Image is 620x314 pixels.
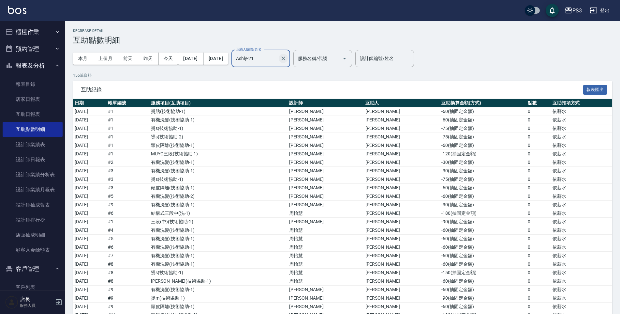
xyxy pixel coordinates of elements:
[73,29,612,33] h2: Decrease Detail
[551,235,612,243] td: 依薪水
[3,107,63,122] a: 互助日報表
[73,167,106,175] td: [DATE]
[364,209,440,218] td: [PERSON_NAME]
[158,53,178,65] button: 今天
[106,269,149,277] td: # 8
[288,201,364,209] td: [PERSON_NAME]
[149,243,288,252] td: 有機洗髮 ( 技術協助-1 )
[106,167,149,175] td: # 3
[288,141,364,150] td: [PERSON_NAME]
[106,133,149,141] td: # 1
[526,235,551,243] td: 0
[288,243,364,252] td: 周怡慧
[364,286,440,294] td: [PERSON_NAME]
[526,209,551,218] td: 0
[288,252,364,260] td: 周怡慧
[73,53,93,65] button: 本月
[551,269,612,277] td: 依薪水
[288,218,364,226] td: [PERSON_NAME]
[149,141,288,150] td: 頭皮隔離 ( 技術協助-1 )
[364,294,440,303] td: [PERSON_NAME]
[106,243,149,252] td: # 6
[288,303,364,311] td: [PERSON_NAME]
[149,269,288,277] td: 燙s ( 技術協助-1 )
[288,116,364,124] td: [PERSON_NAME]
[106,294,149,303] td: # 9
[149,252,288,260] td: 有機洗髮 ( 技術協助-1 )
[526,243,551,252] td: 0
[106,192,149,201] td: # 5
[288,107,364,116] td: [PERSON_NAME]
[73,150,106,158] td: [DATE]
[572,7,582,15] div: PS3
[526,260,551,269] td: 0
[106,303,149,311] td: # 9
[149,294,288,303] td: 燙m ( 技術協助-1 )
[551,226,612,235] td: 依薪水
[364,99,440,107] th: 互助人
[364,124,440,133] td: [PERSON_NAME]
[149,150,288,158] td: MUYO三段 ( 技術協助-1 )
[149,175,288,184] td: 燙s ( 技術協助-1 )
[149,184,288,192] td: 頭皮隔離 ( 技術協助-1 )
[526,124,551,133] td: 0
[106,226,149,235] td: # 4
[440,167,526,175] td: -30 ( 抽固定金額 )
[106,201,149,209] td: # 9
[3,260,63,277] button: 客戶管理
[106,260,149,269] td: # 8
[364,201,440,209] td: [PERSON_NAME]
[73,201,106,209] td: [DATE]
[526,167,551,175] td: 0
[3,40,63,57] button: 預約管理
[440,184,526,192] td: -60 ( 抽固定金額 )
[288,260,364,269] td: 周怡慧
[440,218,526,226] td: -90 ( 抽固定金額 )
[73,303,106,311] td: [DATE]
[526,303,551,311] td: 0
[288,158,364,167] td: [PERSON_NAME]
[440,201,526,209] td: -30 ( 抽固定金額 )
[288,192,364,201] td: [PERSON_NAME]
[288,269,364,277] td: 周怡慧
[551,192,612,201] td: 依薪水
[73,226,106,235] td: [DATE]
[551,141,612,150] td: 依薪水
[81,86,583,93] span: 互助紀錄
[288,226,364,235] td: 周怡慧
[551,167,612,175] td: 依薪水
[73,107,106,116] td: [DATE]
[106,235,149,243] td: # 5
[440,158,526,167] td: -30 ( 抽固定金額 )
[3,280,63,295] a: 客戶列表
[288,167,364,175] td: [PERSON_NAME]
[526,158,551,167] td: 0
[551,294,612,303] td: 依薪水
[106,184,149,192] td: # 3
[440,124,526,133] td: -75 ( 抽固定金額 )
[288,133,364,141] td: [PERSON_NAME]
[364,175,440,184] td: [PERSON_NAME]
[364,184,440,192] td: [PERSON_NAME]
[3,24,63,40] button: 櫃檯作業
[440,235,526,243] td: -60 ( 抽固定金額 )
[364,167,440,175] td: [PERSON_NAME]
[364,269,440,277] td: [PERSON_NAME]
[149,107,288,116] td: 燙貼 ( 技術協助-1 )
[106,124,149,133] td: # 1
[73,116,106,124] td: [DATE]
[288,209,364,218] td: 周怡慧
[149,133,288,141] td: 燙s ( 技術協助-2 )
[106,141,149,150] td: # 1
[364,252,440,260] td: [PERSON_NAME]
[106,116,149,124] td: # 1
[73,243,106,252] td: [DATE]
[562,4,584,17] button: PS3
[149,158,288,167] td: 有機洗髮 ( 技術協助-1 )
[73,209,106,218] td: [DATE]
[551,252,612,260] td: 依薪水
[288,175,364,184] td: [PERSON_NAME]
[8,6,26,14] img: Logo
[364,107,440,116] td: [PERSON_NAME]
[526,175,551,184] td: 0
